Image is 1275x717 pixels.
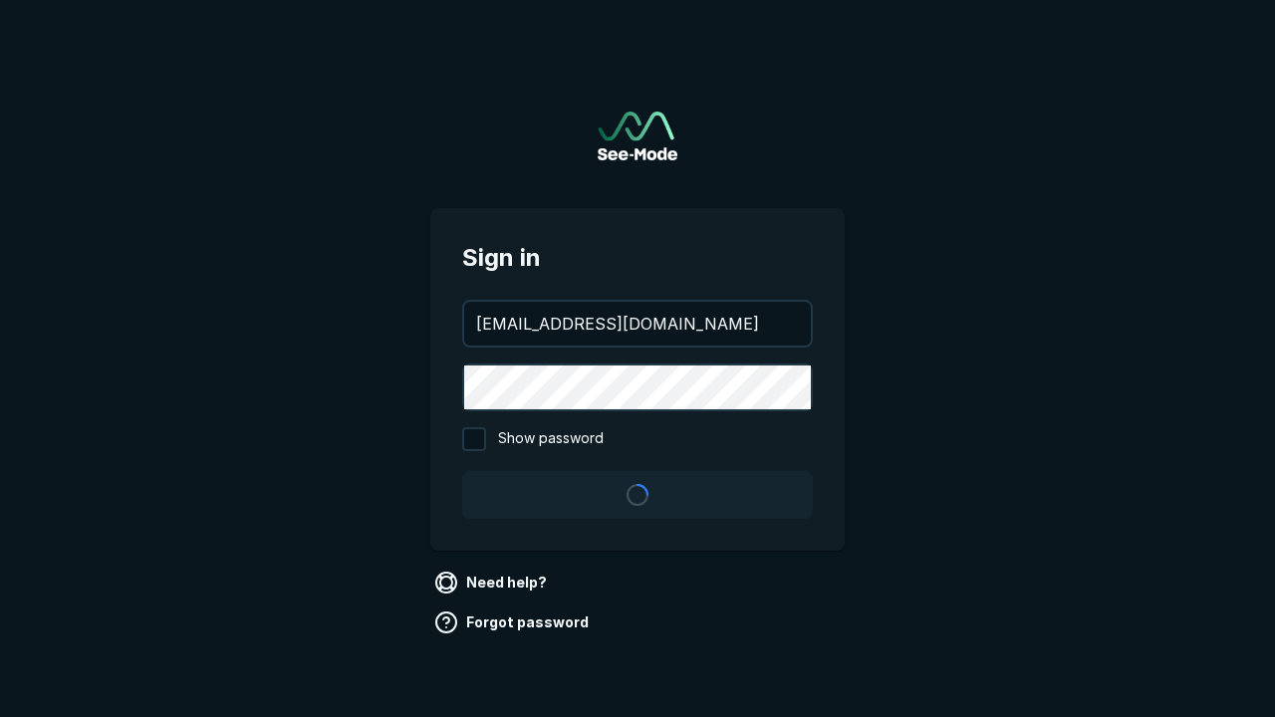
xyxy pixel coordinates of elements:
img: See-Mode Logo [598,112,677,160]
a: Go to sign in [598,112,677,160]
a: Need help? [430,567,555,598]
input: your@email.com [464,302,811,346]
a: Forgot password [430,606,597,638]
span: Show password [498,427,604,451]
span: Sign in [462,240,813,276]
